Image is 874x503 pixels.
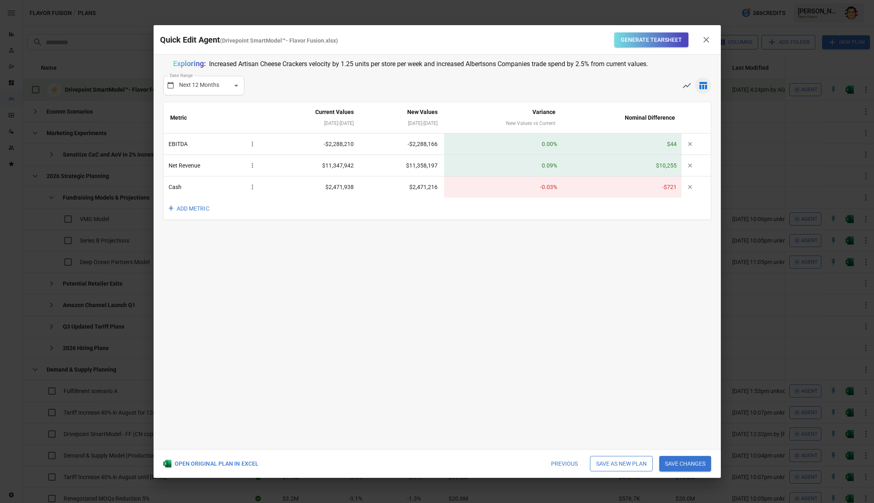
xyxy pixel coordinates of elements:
img: Excel [163,460,171,468]
div: OPEN ORIGINAL PLAN IN EXCEL [163,460,259,468]
div: [DATE] - [DATE] [269,118,354,128]
th: Current Values [263,102,360,133]
td: 0.09 % [444,155,562,176]
td: $2,471,938 [263,176,360,198]
button: Save changes [659,456,711,471]
td: -$2,288,210 [263,133,360,155]
div: Cash [169,181,258,193]
div: EBITDA [169,138,258,150]
td: -$721 [562,176,682,198]
td: $11,358,197 [360,155,444,176]
span: Quick Edit Agent [160,35,220,45]
td: 0.00 % [444,133,562,155]
span: ( Drivepoint SmartModel™- Flavor Fusion.xlsx ) [220,37,338,44]
button: Previous [545,456,583,471]
th: New Values [360,102,444,133]
td: $11,347,942 [263,155,360,176]
td: $10,255 [562,155,682,176]
th: Nominal Difference [562,102,682,133]
button: Save as new plan [590,456,653,471]
button: Generate Tearsheet [614,32,688,47]
td: $44 [562,133,682,155]
td: -0.03 % [444,176,562,198]
div: [DATE] - [DATE] [367,118,438,128]
div: New Values vs Current [451,118,556,128]
td: $2,471,216 [360,176,444,198]
td: -$2,288,166 [360,133,444,155]
div: Net Revenue [169,160,258,171]
button: ADD METRIC [164,198,216,220]
th: Metric [164,102,263,133]
th: Variance [444,102,562,133]
span: + [169,201,173,217]
p: Increased Artisan Cheese Crackers velocity by 1.25 units per store per week and increased Alberts... [209,59,648,69]
span: Exploring: [173,59,206,68]
p: Next 12 Months [179,81,219,89]
p: Date Range [168,73,194,80]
